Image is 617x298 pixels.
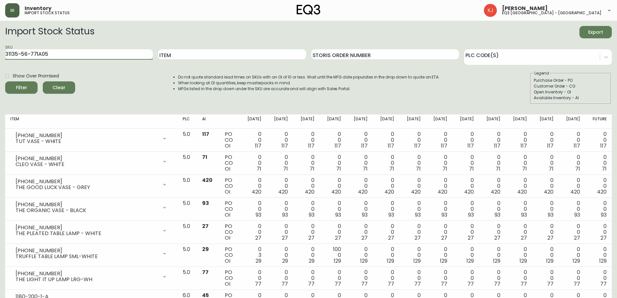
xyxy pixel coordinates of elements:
span: 129 [334,257,341,265]
div: 0 3 [245,246,261,264]
span: 27 [468,234,474,242]
span: 117 [388,142,394,149]
th: [DATE] [373,114,399,129]
div: [PHONE_NUMBER] [16,225,158,231]
h5: eq3 [GEOGRAPHIC_DATA] - [GEOGRAPHIC_DATA] [502,11,601,15]
div: PO CO [225,177,234,195]
div: PO CO [225,269,234,287]
span: 420 [331,188,341,196]
div: PO CO [225,246,234,264]
div: 0 0 [325,223,341,241]
span: 129 [440,257,447,265]
div: 0 0 [378,177,394,195]
div: 0 0 [458,269,474,287]
div: 0 0 [537,177,554,195]
div: 0 0 [590,154,607,172]
th: [DATE] [240,114,267,129]
span: 117 [308,142,314,149]
div: 0 0 [298,177,314,195]
th: [DATE] [506,114,532,129]
span: 129 [493,257,500,265]
span: 71 [363,165,368,173]
div: 0 0 [351,269,368,287]
span: 71 [416,165,421,173]
span: OI [225,165,230,173]
div: 0 0 [511,154,527,172]
span: 27 [494,234,500,242]
span: 117 [494,142,500,149]
span: 420 [491,188,500,196]
span: 27 [282,234,288,242]
div: 0 0 [590,269,607,287]
span: OI [225,280,230,288]
span: 117 [574,142,580,149]
span: 27 [202,222,209,230]
div: 0 0 [484,269,500,287]
div: 0 0 [245,269,261,287]
div: THE GOOD LUCK VASE - GREY [16,185,158,190]
th: [DATE] [346,114,373,129]
div: 0 0 [590,131,607,149]
div: [PHONE_NUMBER]CLEO VASE - WHITE [10,154,172,169]
div: [PHONE_NUMBER] [16,133,158,138]
button: Clear [43,81,75,94]
span: OI [225,234,230,242]
div: THE PLEATED TABLE LAMP - WHITE [16,231,158,236]
span: 27 [361,234,368,242]
span: OI [225,257,230,265]
span: Clear [48,84,70,92]
span: 129 [413,257,421,265]
li: When looking at OI quantities, keep masterpacks in mind. [178,80,440,86]
div: 0 0 [458,246,474,264]
div: 0 0 [484,223,500,241]
span: 117 [441,142,447,149]
span: 27 [415,234,421,242]
span: Show Over Promised [13,73,59,79]
div: 0 0 [325,177,341,195]
span: 71 [442,165,447,173]
div: 0 0 [351,131,368,149]
span: 129 [573,257,580,265]
span: 27 [308,234,314,242]
span: 420 [202,176,212,184]
span: 117 [361,142,368,149]
th: AI [197,114,220,129]
div: 0 0 [564,131,580,149]
div: 0 0 [537,246,554,264]
span: 77 [467,280,474,288]
span: 93 [548,211,554,219]
div: [PHONE_NUMBER]THE ORGANIC VASE - BLACK [10,200,172,215]
div: 0 0 [537,131,554,149]
span: 71 [469,165,474,173]
div: 0 0 [564,246,580,264]
span: 117 [335,142,341,149]
span: 420 [278,188,288,196]
div: [PHONE_NUMBER] [16,271,158,277]
span: 93 [415,211,421,219]
span: 27 [441,234,447,242]
span: 27 [547,234,554,242]
div: Open Inventory - OI [534,89,608,95]
div: 0 0 [564,223,580,241]
div: Available Inventory - AI [534,95,608,101]
div: 0 0 [590,223,607,241]
div: 0 0 [405,131,421,149]
div: Filter [16,84,27,92]
div: 0 0 [272,269,288,287]
div: CLEO VASE - WHITE [16,161,158,167]
div: PO CO [225,223,234,241]
td: 5.0 [177,129,197,152]
span: 117 [414,142,421,149]
button: Export [579,26,612,38]
div: [PHONE_NUMBER] [16,202,158,208]
div: 0 0 [325,200,341,218]
span: 117 [547,142,554,149]
div: 0 0 [272,154,288,172]
div: [PHONE_NUMBER] [16,179,158,185]
span: 71 [496,165,500,173]
span: 71 [336,165,341,173]
div: 0 0 [511,177,527,195]
span: 77 [308,280,314,288]
div: 0 0 [405,269,421,287]
div: 0 0 [564,200,580,218]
